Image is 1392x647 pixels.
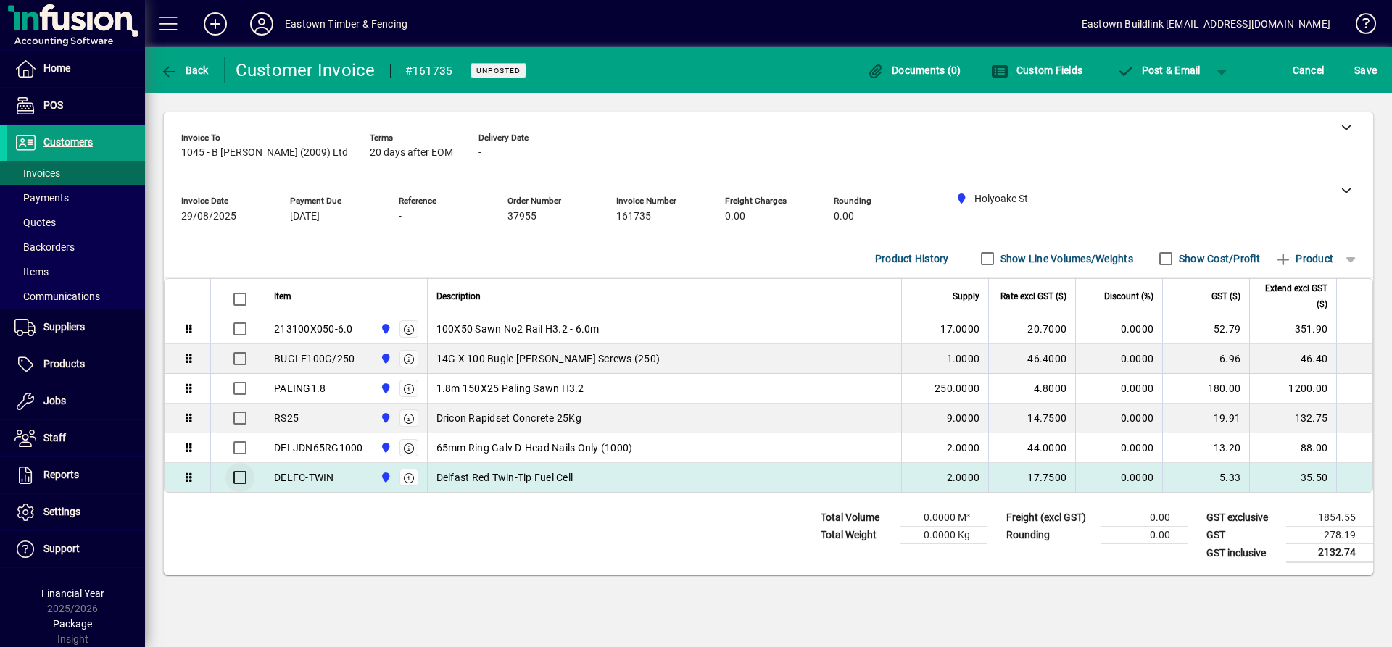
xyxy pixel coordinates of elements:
[1199,527,1286,544] td: GST
[7,309,145,346] a: Suppliers
[236,59,376,82] div: Customer Invoice
[987,57,1086,83] button: Custom Fields
[1249,374,1336,404] td: 1200.00
[869,246,955,272] button: Product History
[1162,463,1249,492] td: 5.33
[1162,344,1249,374] td: 6.96
[998,251,1133,266] label: Show Line Volumes/Weights
[900,527,987,544] td: 0.0000 Kg
[43,321,85,333] span: Suppliers
[1075,374,1162,404] td: 0.0000
[1199,544,1286,562] td: GST inclusive
[14,192,69,204] span: Payments
[274,470,334,485] div: DELFC-TWIN
[1075,404,1162,433] td: 0.0000
[991,64,1082,76] span: Custom Fields
[7,51,145,87] a: Home
[14,291,100,302] span: Communications
[1259,280,1327,312] span: Extend excl GST ($)
[370,147,453,159] span: 20 days after EOM
[947,470,980,485] span: 2.0000
[998,470,1066,485] div: 17.7500
[7,259,145,284] a: Items
[145,57,225,83] app-page-header-button: Back
[1249,404,1336,433] td: 132.75
[376,380,393,396] span: Holyoake St
[1351,57,1380,83] button: Save
[43,395,66,406] span: Jobs
[274,288,291,304] span: Item
[43,469,79,480] span: Reports
[436,441,633,455] span: 65mm Ring Galv D-Head Nails Only (1000)
[1354,64,1360,76] span: S
[43,543,80,554] span: Support
[1354,59,1377,82] span: ave
[43,62,70,74] span: Home
[998,322,1066,336] div: 20.7000
[1286,509,1373,527] td: 1854.55
[376,469,393,485] span: Holyoake St
[935,381,979,396] span: 250.0000
[274,411,299,425] div: RS25
[616,211,651,222] span: 161735
[43,99,63,111] span: POS
[14,217,56,228] span: Quotes
[7,284,145,309] a: Communications
[1109,57,1208,83] button: Post & Email
[285,12,407,36] div: Eastown Timber & Fencing
[953,288,979,304] span: Supply
[436,322,600,336] span: 100X50 Sawn No2 Rail H3.2 - 6.0m
[507,211,536,222] span: 37955
[998,381,1066,396] div: 4.8000
[376,321,393,337] span: Holyoake St
[41,588,104,599] span: Financial Year
[1289,57,1328,83] button: Cancel
[290,211,320,222] span: [DATE]
[405,59,453,83] div: #161735
[1101,527,1188,544] td: 0.00
[436,470,573,485] span: Delfast Red Twin-Tip Fuel Cell
[813,527,900,544] td: Total Weight
[998,351,1066,366] div: 46.4000
[998,441,1066,455] div: 44.0000
[947,351,980,366] span: 1.0000
[14,167,60,179] span: Invoices
[181,147,348,159] span: 1045 - B [PERSON_NAME] (2009) Ltd
[376,440,393,456] span: Holyoake St
[834,211,854,222] span: 0.00
[157,57,212,83] button: Back
[863,57,965,83] button: Documents (0)
[7,383,145,419] a: Jobs
[239,11,285,37] button: Profile
[436,381,584,396] span: 1.8m 150X25 Paling Sawn H3.2
[998,411,1066,425] div: 14.7500
[867,64,961,76] span: Documents (0)
[274,351,355,366] div: BUGLE100G/250
[274,381,326,396] div: PALING1.8
[947,411,980,425] span: 9.0000
[1345,3,1374,50] a: Knowledge Base
[999,527,1101,544] td: Rounding
[1075,344,1162,374] td: 0.0000
[7,457,145,493] a: Reports
[376,351,393,367] span: Holyoake St
[43,506,80,517] span: Settings
[376,410,393,426] span: Holyoake St
[7,420,145,456] a: Staff
[1249,314,1336,344] td: 351.90
[274,441,363,455] div: DELJDN65RG1000
[1000,288,1066,304] span: Rate excl GST ($)
[1162,404,1249,433] td: 19.91
[813,509,900,527] td: Total Volume
[1176,251,1260,266] label: Show Cost/Profit
[7,531,145,567] a: Support
[1293,59,1325,82] span: Cancel
[1275,247,1333,270] span: Product
[14,241,75,253] span: Backorders
[436,351,660,366] span: 14G X 100 Bugle [PERSON_NAME] Screws (250)
[1249,344,1336,374] td: 46.40
[7,88,145,124] a: POS
[7,494,145,530] a: Settings
[7,210,145,235] a: Quotes
[1286,527,1373,544] td: 278.19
